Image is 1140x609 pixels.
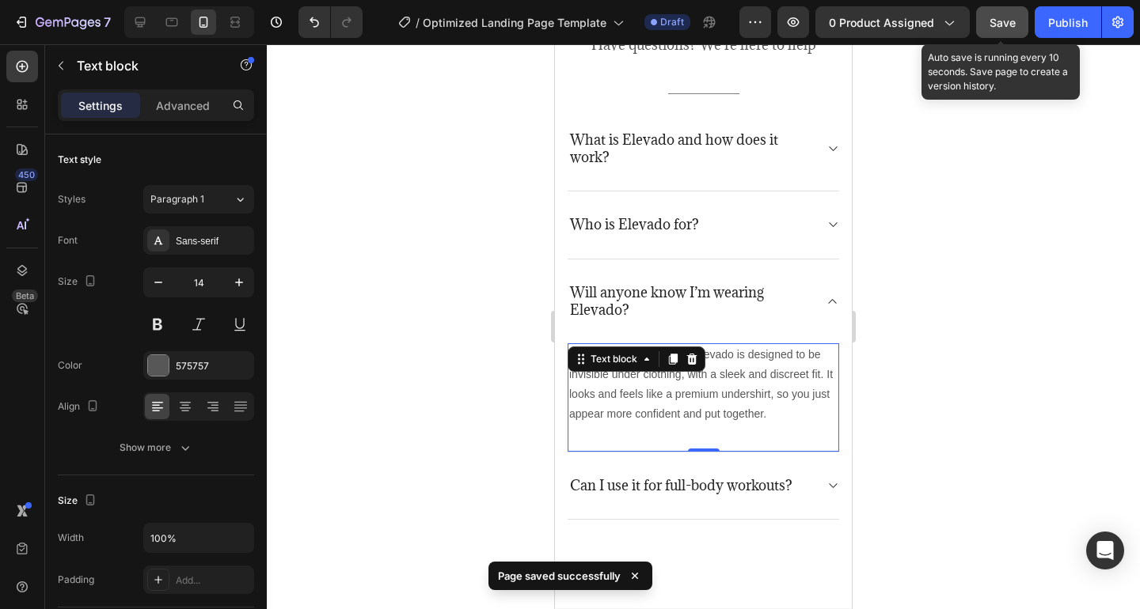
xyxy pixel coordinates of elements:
[12,289,38,302] div: Beta
[976,6,1028,38] button: Save
[416,14,420,31] span: /
[176,573,250,588] div: Add...
[58,192,85,206] div: Styles
[13,430,240,452] div: Rich Text Editor. Editing area: main
[1048,14,1088,31] div: Publish
[143,185,254,214] button: Paragraph 1
[58,396,102,418] div: Align
[156,97,210,114] p: Advanced
[144,524,253,552] input: Auto
[13,169,146,191] div: Rich Text Editor. Editing area: main
[1086,531,1124,569] div: Open Intercom Messenger
[15,168,38,181] div: 450
[423,14,606,31] span: Optimized Landing Page Template
[990,16,1016,29] span: Save
[58,233,78,248] div: Font
[498,568,621,584] p: Page saved successfully
[104,13,111,32] p: 7
[6,6,118,38] button: 7
[77,56,211,75] p: Text block
[13,85,259,124] div: Rich Text Editor. Editing area: main
[815,6,970,38] button: 0 product assigned
[58,433,254,462] button: Show more
[14,301,283,380] p: Not unless you tell them. Elevado is designed to be invisible under clothing, with a sleek and di...
[15,240,256,274] p: Will anyone know I’m wearing Elevado?
[58,358,82,373] div: Color
[58,153,101,167] div: Text style
[120,440,193,456] div: Show more
[176,359,250,373] div: 575757
[15,172,144,189] p: Who is Elevado for?
[150,192,204,206] span: Paragraph 1
[32,308,85,322] div: Text block
[176,234,250,248] div: Sans-serif
[15,433,237,450] p: Can I use it for full-body workouts?
[13,237,259,277] div: Rich Text Editor. Editing area: main
[78,97,123,114] p: Settings
[13,299,284,382] div: Rich Text Editor. Editing area: main
[660,15,684,29] span: Draft
[58,573,94,587] div: Padding
[58,490,100,512] div: Size
[555,44,852,609] iframe: Design area
[298,6,363,38] div: Undo/Redo
[58,271,100,293] div: Size
[58,531,84,545] div: Width
[829,14,934,31] span: 0 product assigned
[15,87,256,122] p: What is Elevado and how does it work?
[1035,6,1101,38] button: Publish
